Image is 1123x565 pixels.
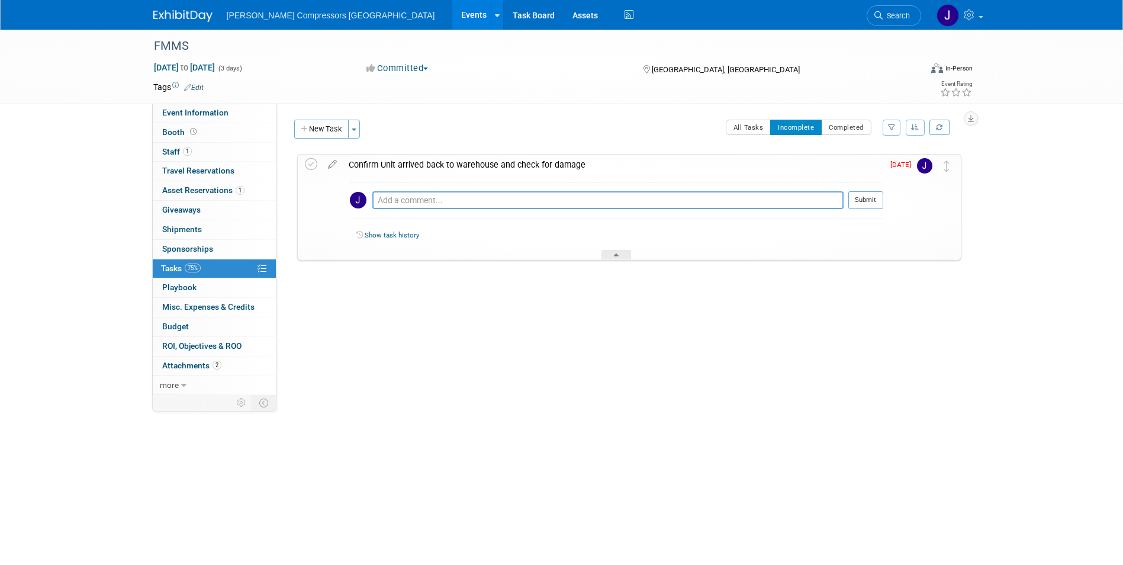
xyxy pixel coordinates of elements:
[153,162,276,181] a: Travel Reservations
[162,361,221,370] span: Attachments
[931,63,943,73] img: Format-Inperson.png
[944,160,950,172] i: Move task
[322,159,343,170] a: edit
[161,264,201,273] span: Tasks
[184,84,204,92] a: Edit
[162,244,213,253] span: Sponsorships
[343,155,883,175] div: Confirm Unit arrived back to warehouse and check for damage
[821,120,871,135] button: Completed
[162,302,255,312] span: Misc. Expenses & Credits
[153,10,213,22] img: ExhibitDay
[937,4,959,27] img: JOHN DEMAR
[883,11,910,20] span: Search
[227,11,435,20] span: [PERSON_NAME] Compressors [GEOGRAPHIC_DATA]
[890,160,917,169] span: [DATE]
[160,380,179,390] span: more
[213,361,221,370] span: 2
[294,120,349,139] button: New Task
[162,224,202,234] span: Shipments
[726,120,771,135] button: All Tasks
[162,185,244,195] span: Asset Reservations
[162,205,201,214] span: Giveaways
[153,357,276,375] a: Attachments2
[183,147,192,156] span: 1
[652,65,800,74] span: [GEOGRAPHIC_DATA], [GEOGRAPHIC_DATA]
[153,62,215,73] span: [DATE] [DATE]
[153,240,276,259] a: Sponsorships
[917,158,932,174] img: JOHN DEMAR
[217,65,242,72] span: (3 days)
[153,143,276,162] a: Staff1
[929,120,950,135] a: Refresh
[365,231,419,239] a: Show task history
[185,264,201,272] span: 75%
[362,62,433,75] button: Committed
[153,337,276,356] a: ROI, Objectives & ROO
[153,278,276,297] a: Playbook
[162,108,229,117] span: Event Information
[236,186,244,195] span: 1
[153,123,276,142] a: Booth
[162,147,192,156] span: Staff
[231,395,252,410] td: Personalize Event Tab Strip
[153,181,276,200] a: Asset Reservations1
[162,341,242,351] span: ROI, Objectives & ROO
[153,81,204,93] td: Tags
[162,322,189,331] span: Budget
[162,127,199,137] span: Booth
[153,317,276,336] a: Budget
[153,201,276,220] a: Giveaways
[153,220,276,239] a: Shipments
[252,395,276,410] td: Toggle Event Tabs
[851,62,973,79] div: Event Format
[153,376,276,395] a: more
[848,191,883,209] button: Submit
[153,259,276,278] a: Tasks75%
[179,63,190,72] span: to
[188,127,199,136] span: Booth not reserved yet
[153,104,276,123] a: Event Information
[153,298,276,317] a: Misc. Expenses & Credits
[940,81,972,87] div: Event Rating
[162,166,234,175] span: Travel Reservations
[770,120,822,135] button: Incomplete
[867,5,921,26] a: Search
[150,36,903,57] div: FMMS
[162,282,197,292] span: Playbook
[945,64,973,73] div: In-Person
[350,192,366,208] img: JOHN DEMAR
